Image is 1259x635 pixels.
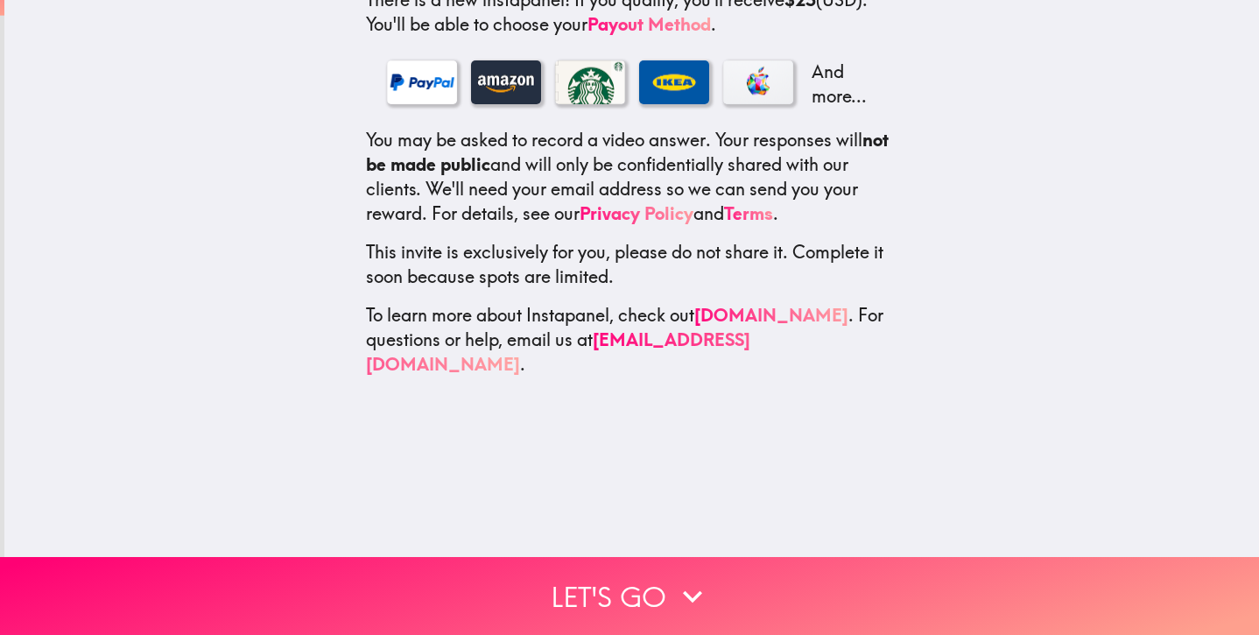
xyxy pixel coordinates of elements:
p: This invite is exclusively for you, please do not share it. Complete it soon because spots are li... [366,240,898,289]
p: You may be asked to record a video answer. Your responses will and will only be confidentially sh... [366,128,898,226]
b: not be made public [366,129,889,175]
a: [EMAIL_ADDRESS][DOMAIN_NAME] [366,328,750,375]
p: To learn more about Instapanel, check out . For questions or help, email us at . [366,303,898,377]
a: Privacy Policy [580,202,693,224]
a: Payout Method [587,13,711,35]
a: Terms [724,202,773,224]
a: [DOMAIN_NAME] [694,304,848,326]
p: And more... [807,60,877,109]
